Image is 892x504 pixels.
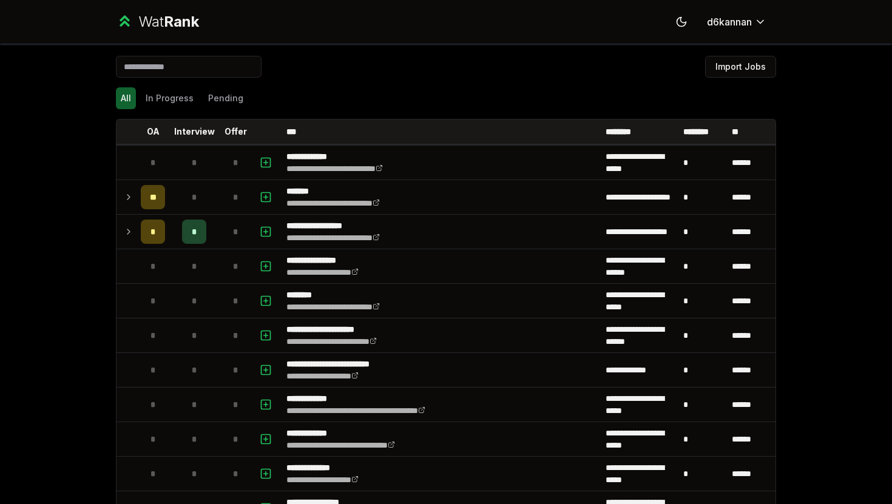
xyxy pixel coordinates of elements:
button: All [116,87,136,109]
p: Interview [174,126,215,138]
button: Import Jobs [705,56,776,78]
p: Offer [225,126,247,138]
span: d6kannan [707,15,752,29]
div: Wat [138,12,199,32]
span: Rank [164,13,199,30]
button: Pending [203,87,248,109]
a: WatRank [116,12,199,32]
button: In Progress [141,87,198,109]
p: OA [147,126,160,138]
button: d6kannan [697,11,776,33]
